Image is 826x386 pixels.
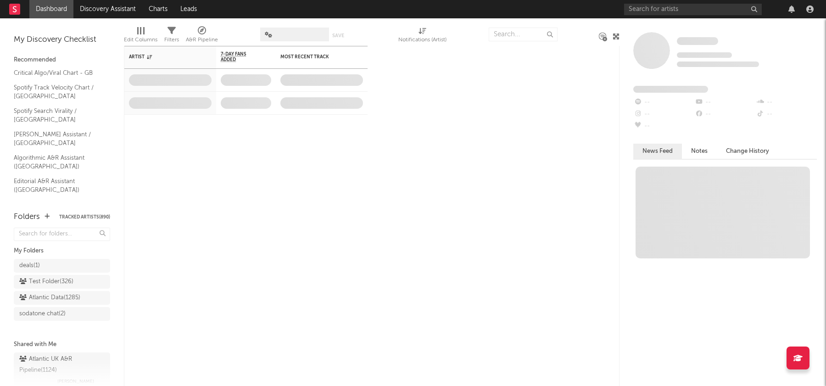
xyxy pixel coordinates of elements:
[14,68,101,78] a: Critical Algo/Viral Chart - GB
[14,106,101,125] a: Spotify Search Virality / [GEOGRAPHIC_DATA]
[280,54,349,60] div: Most Recent Track
[14,339,110,350] div: Shared with Me
[14,291,110,305] a: Atlantic Data(1285)
[14,129,101,148] a: [PERSON_NAME] Assistant / [GEOGRAPHIC_DATA]
[14,83,101,101] a: Spotify Track Velocity Chart / [GEOGRAPHIC_DATA]
[14,212,40,223] div: Folders
[124,34,157,45] div: Edit Columns
[398,34,446,45] div: Notifications (Artist)
[59,215,110,219] button: Tracked Artists(890)
[633,120,694,132] div: --
[186,34,218,45] div: A&R Pipeline
[19,354,102,376] div: Atlantic UK A&R Pipeline ( 1124 )
[694,108,755,120] div: --
[19,260,40,271] div: deals ( 1 )
[756,108,817,120] div: --
[633,86,708,93] span: Fans Added by Platform
[756,96,817,108] div: --
[489,28,558,41] input: Search...
[14,275,110,289] a: Test Folder(326)
[14,34,110,45] div: My Discovery Checklist
[398,23,446,50] div: Notifications (Artist)
[633,144,682,159] button: News Feed
[186,23,218,50] div: A&R Pipeline
[14,259,110,273] a: deals(1)
[124,23,157,50] div: Edit Columns
[677,52,732,58] span: Tracking Since: [DATE]
[19,308,66,319] div: sodatone chat ( 2 )
[14,228,110,241] input: Search for folders...
[677,37,718,45] span: Some Artist
[624,4,762,15] input: Search for artists
[633,108,694,120] div: --
[694,96,755,108] div: --
[14,246,110,257] div: My Folders
[221,51,257,62] span: 7-Day Fans Added
[19,292,80,303] div: Atlantic Data ( 1285 )
[129,54,198,60] div: Artist
[14,176,101,195] a: Editorial A&R Assistant ([GEOGRAPHIC_DATA])
[14,307,110,321] a: sodatone chat(2)
[633,96,694,108] div: --
[682,144,717,159] button: Notes
[677,62,759,67] span: 0 fans last week
[14,55,110,66] div: Recommended
[164,23,179,50] div: Filters
[717,144,778,159] button: Change History
[14,153,101,172] a: Algorithmic A&R Assistant ([GEOGRAPHIC_DATA])
[677,37,718,46] a: Some Artist
[19,276,73,287] div: Test Folder ( 326 )
[332,33,344,38] button: Save
[164,34,179,45] div: Filters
